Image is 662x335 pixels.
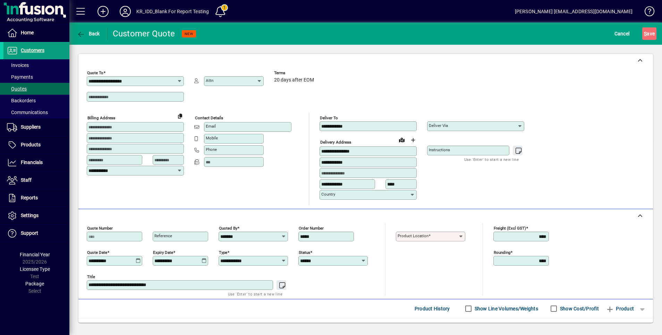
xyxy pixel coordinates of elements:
span: Reports [21,195,38,200]
button: Add [92,5,114,18]
a: Support [3,225,69,242]
span: Product History [415,303,450,314]
mat-label: Title [87,274,95,279]
a: Staff [3,172,69,189]
a: Reports [3,189,69,207]
a: Knowledge Base [639,1,653,24]
span: ave [644,28,655,39]
mat-label: Expiry date [153,250,173,255]
span: Quotes [7,86,27,92]
mat-label: Country [321,192,335,197]
a: Financials [3,154,69,171]
mat-label: Attn [206,78,213,83]
a: Communications [3,106,69,118]
button: Save [642,27,656,40]
mat-label: Order number [299,225,324,230]
span: S [644,31,647,36]
span: Staff [21,177,32,183]
a: Invoices [3,59,69,71]
span: Back [77,31,100,36]
div: [PERSON_NAME] [EMAIL_ADDRESS][DOMAIN_NAME] [515,6,633,17]
mat-label: Freight (excl GST) [494,225,526,230]
button: Choose address [407,135,418,146]
span: Support [21,230,38,236]
a: Home [3,24,69,42]
mat-label: Type [219,250,227,255]
app-page-header-button: Back [69,27,108,40]
span: Backorders [7,98,36,103]
mat-label: Quote number [87,225,113,230]
mat-hint: Use 'Enter' to start a new line [228,290,282,298]
span: Communications [7,110,48,115]
span: Products [21,142,41,147]
button: Product [602,302,637,315]
span: Invoices [7,62,29,68]
div: Customer Quote [113,28,175,39]
mat-label: Quote date [87,250,107,255]
label: Show Line Volumes/Weights [473,305,538,312]
a: Settings [3,207,69,224]
mat-label: Mobile [206,136,218,140]
mat-label: Deliver via [429,123,448,128]
a: Products [3,136,69,154]
span: Financials [21,160,43,165]
span: Payments [7,74,33,80]
mat-label: Reference [154,233,172,238]
span: NEW [185,32,193,36]
span: Cancel [614,28,630,39]
a: Quotes [3,83,69,95]
button: Product History [412,302,453,315]
mat-label: Deliver To [320,115,338,120]
div: KR_IDD_Blank For Report Testing [136,6,209,17]
button: Copy to Delivery address [175,110,186,121]
span: Customers [21,48,44,53]
a: Payments [3,71,69,83]
span: Financial Year [20,252,50,257]
span: 20 days after EOM [274,77,314,83]
mat-label: Status [299,250,310,255]
button: Profile [114,5,136,18]
mat-label: Instructions [429,147,450,152]
mat-hint: Use 'Enter' to start a new line [464,155,519,163]
span: Terms [274,71,316,75]
span: Licensee Type [20,266,50,272]
span: Home [21,30,34,35]
span: Settings [21,213,39,218]
span: Suppliers [21,124,41,130]
label: Show Cost/Profit [559,305,599,312]
a: View on map [396,134,407,145]
mat-label: Email [206,124,216,129]
mat-label: Phone [206,147,217,152]
mat-label: Quoted by [219,225,237,230]
a: Suppliers [3,119,69,136]
button: Cancel [613,27,631,40]
mat-label: Quote To [87,70,103,75]
span: Product [606,303,634,314]
span: Package [25,281,44,286]
button: Back [75,27,102,40]
a: Backorders [3,95,69,106]
mat-label: Product location [398,233,428,238]
mat-label: Rounding [494,250,510,255]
